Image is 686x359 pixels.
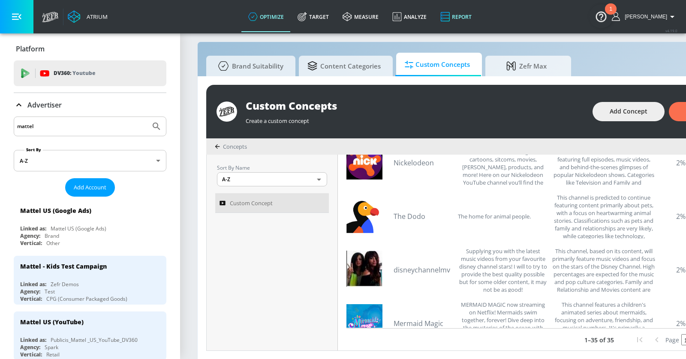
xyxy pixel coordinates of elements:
div: Linked as: [20,225,46,232]
span: Custom Concepts [405,54,470,75]
p: Platform [16,44,45,54]
div: Linked as: [20,336,46,344]
div: Mattel - Kids Test Campaign [20,262,107,270]
p: Sort By Name [217,163,327,172]
div: Agency: [20,344,40,351]
div: Mattel US (Google Ads)Linked as:Mattel US (Google Ads)Agency:BrandVertical:Other [14,200,166,249]
div: DV360: Youtube [14,60,166,86]
div: Create a custom concept [246,113,584,125]
div: Linked as: [20,281,46,288]
div: Mattel - Kids Test CampaignLinked as:Zefr DemosAgency:TestVertical:CPG (Consumer Packaged Goods) [14,256,166,305]
a: Atrium [68,10,108,23]
div: 1 [609,9,612,20]
div: Vertical: [20,295,42,302]
a: The Dodo [394,212,454,221]
div: Vertical: [20,239,42,247]
label: Sort By [24,147,43,153]
a: disneychannelmv [394,265,454,275]
span: v 4.19.0 [665,28,677,33]
a: Mermaid Magic [394,319,454,328]
a: measure [336,1,385,32]
span: Add Concept [610,106,647,117]
div: Mattel US (YouTube) [20,318,84,326]
span: Content Categories [307,56,381,76]
div: Brand [45,232,59,239]
a: Report [433,1,478,32]
button: Add Account [65,178,115,197]
div: Agency: [20,288,40,295]
button: [PERSON_NAME] [612,12,677,22]
div: This channel is predicted to continue featuring content primarily about pets, with a focus on hea... [552,194,655,239]
img: UCTil5w82CDH6HRmkjcPbsZw [346,304,382,340]
div: A-Z [217,172,327,186]
a: optimize [241,1,291,32]
div: This channel features a children's animated series about mermaids, focusing on adventure, friends... [552,301,655,346]
div: The home for animal people. [458,194,531,239]
div: Agency: [20,232,40,239]
div: Nickelodeon is the number-one brand for kids with original cartoons, sitcoms, movies, award shows... [458,140,548,185]
button: Open Resource Center, 1 new notification [589,4,613,28]
p: DV360: [54,69,95,78]
div: Publicis_Mattel _US_YouTube_DV360 [51,336,138,344]
p: Youtube [72,69,95,78]
span: Add Account [74,182,106,192]
p: Advertiser [27,100,62,110]
div: Vertical: [20,351,42,358]
p: 1–35 of 35 [584,335,614,344]
div: CPG (Consumer Packaged Goods) [46,295,127,302]
div: Atrium [83,13,108,21]
span: Custom Concept [230,198,273,208]
span: Brand Suitability [215,56,283,76]
a: Nickelodeon [394,158,454,168]
div: MERMAID MAGIC now streaming on Netflix! Mermaids swim together, forever! Dive deep into the myste... [458,301,548,346]
div: Custom Concepts [246,99,584,113]
div: This channel, based on its content, will primarily feature music videos and focus on the stars of... [552,247,655,292]
img: UC0whrhWh1ssqtkzT4Gxj6ig [346,251,382,287]
img: UCINb0wqPz-A0dV9nARjJlOQ [346,197,382,233]
div: Test [45,288,55,295]
span: Zefr Max [494,56,559,76]
a: Target [291,1,336,32]
div: This channel is primarily focused on children's television shows and content, featuring full epis... [552,140,655,185]
img: UC5M_h2S8Ldoc9M6f7B-_m6A [346,144,382,179]
div: Mattel US (Google Ads) [20,206,91,215]
div: Advertiser [14,93,166,117]
div: Mattel US (Google Ads) [51,225,106,232]
span: login as: casey.cohen@zefr.com [621,14,667,20]
button: Add Concept [593,102,665,121]
input: Search by name [17,121,147,132]
button: Submit Search [147,117,166,136]
div: A-Z [14,150,166,171]
div: Supplying you with the latest music videos from your favourite disney channel stars! I will to tr... [458,247,548,292]
a: Custom Concept [215,193,329,213]
div: Other [46,239,60,247]
div: Zefr Demos [51,281,79,288]
a: Analyze [385,1,433,32]
div: Concepts [215,143,247,150]
div: Platform [14,37,166,61]
div: Retail [46,351,60,358]
span: Concepts [223,143,247,150]
div: Spark [45,344,58,351]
